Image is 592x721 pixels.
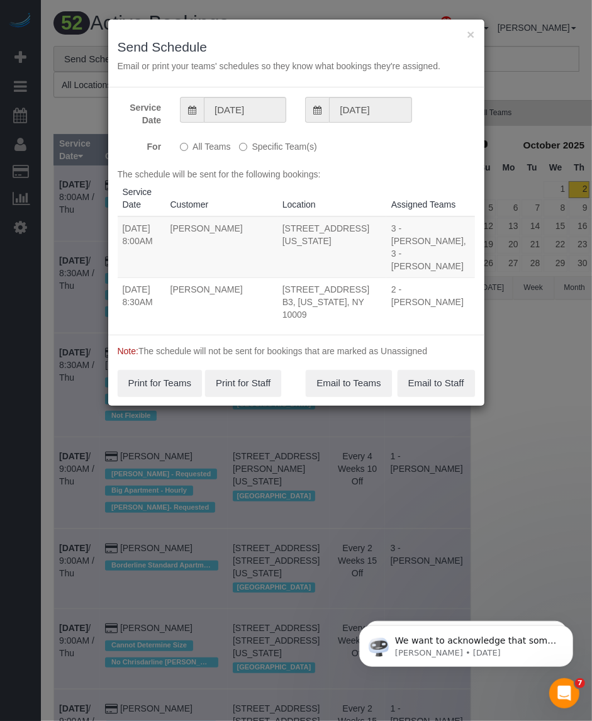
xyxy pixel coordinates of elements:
td: [PERSON_NAME] [165,277,277,326]
h3: Send Schedule [118,40,475,54]
td: [DATE] 8:30AM [118,277,165,326]
th: Service Date [118,181,165,216]
p: Email or print your teams' schedules so they know what bookings they're assigned. [118,60,475,72]
td: [STREET_ADDRESS][US_STATE] [277,216,386,278]
td: [DATE] 8:00AM [118,216,165,278]
th: Customer [165,181,277,216]
input: Specific Team(s) [239,143,247,151]
td: 2 - [PERSON_NAME] [386,277,475,326]
button: Print for Teams [118,370,203,396]
button: Print for Staff [205,370,281,396]
input: All Teams [180,143,188,151]
button: × [467,28,474,41]
td: [STREET_ADDRESS] B3, [US_STATE], NY 10009 [277,277,386,326]
p: Message from Ellie, sent 1w ago [55,48,217,60]
div: The schedule will be sent for the following bookings: [118,168,475,325]
button: Email to Teams [306,370,391,396]
span: Note: [118,346,138,356]
label: Specific Team(s) [239,136,316,153]
td: 3 - [PERSON_NAME], 3 - [PERSON_NAME] [386,216,475,278]
input: From [204,97,286,123]
label: Service Date [108,97,171,126]
th: Location [277,181,386,216]
span: We want to acknowledge that some users may be experiencing lag or slower performance in our softw... [55,36,216,209]
iframe: Intercom live chat [549,678,579,708]
button: Email to Staff [398,370,475,396]
p: The schedule will not be sent for bookings that are marked as Unassigned [118,345,475,357]
td: [PERSON_NAME] [165,216,277,278]
iframe: Intercom notifications message [340,599,592,687]
span: 7 [575,678,585,688]
label: All Teams [180,136,230,153]
th: Assigned Teams [386,181,475,216]
input: To [329,97,411,123]
label: For [108,136,171,153]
